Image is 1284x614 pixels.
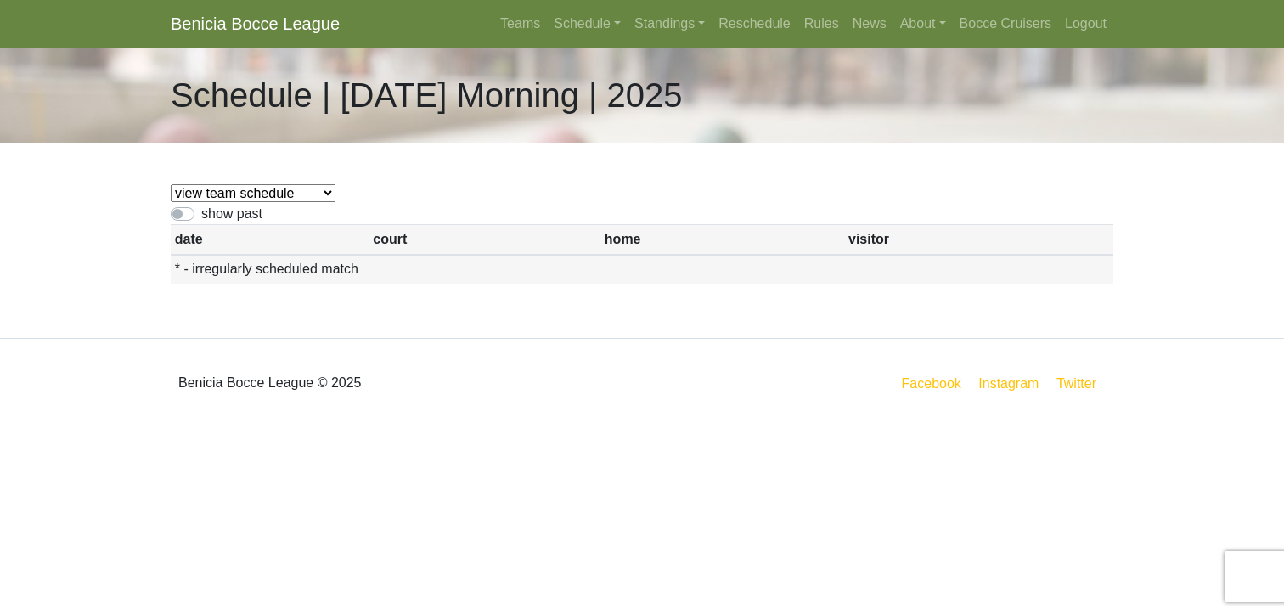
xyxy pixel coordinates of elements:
[628,7,712,41] a: Standings
[712,7,797,41] a: Reschedule
[201,204,262,224] label: show past
[600,225,844,255] th: home
[171,7,340,41] a: Benicia Bocce League
[171,255,1113,284] th: * - irregularly scheduled match
[547,7,628,41] a: Schedule
[1058,7,1113,41] a: Logout
[975,373,1042,394] a: Instagram
[1053,373,1110,394] a: Twitter
[893,7,953,41] a: About
[797,7,846,41] a: Rules
[171,75,683,115] h1: Schedule | [DATE] Morning | 2025
[844,225,1113,255] th: visitor
[158,352,642,414] div: Benicia Bocce League © 2025
[171,225,369,255] th: date
[953,7,1058,41] a: Bocce Cruisers
[369,225,601,255] th: court
[898,373,965,394] a: Facebook
[846,7,893,41] a: News
[493,7,547,41] a: Teams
